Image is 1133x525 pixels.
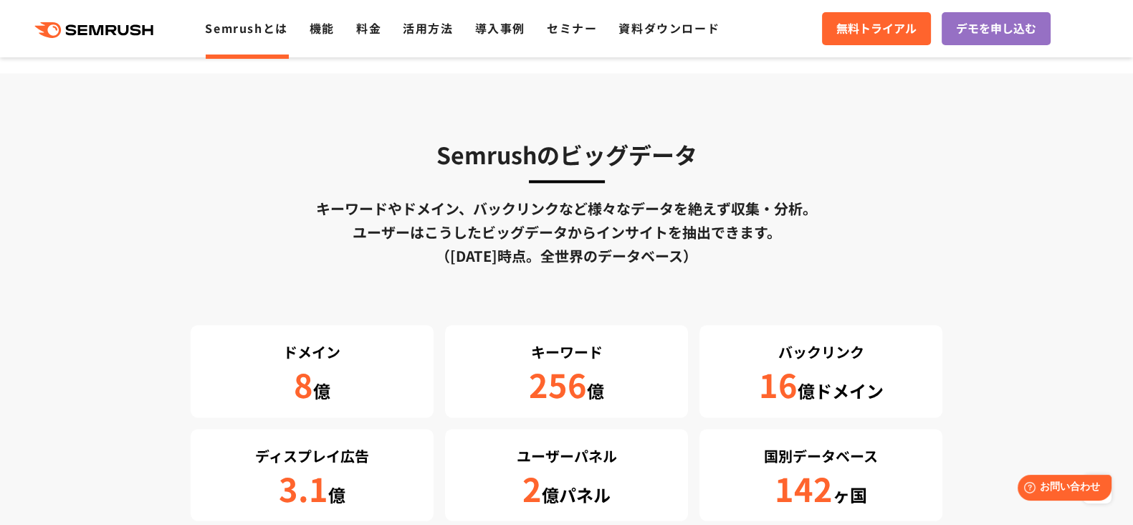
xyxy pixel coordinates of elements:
[707,445,935,468] div: 国別データベース
[942,12,1051,45] a: デモを申し込む
[618,19,720,37] a: 資料ダウンロード
[452,445,681,468] div: ユーザーパネル
[356,19,381,37] a: 料金
[822,12,931,45] a: 無料トライアル
[198,445,426,468] div: ディスプレイ広告
[547,19,597,37] a: セミナー
[759,361,798,407] span: 16
[529,361,587,407] span: 256
[198,366,426,405] div: 億
[522,465,542,511] span: 2
[198,470,426,509] div: 億
[1005,469,1117,509] iframe: Help widget launcher
[775,465,833,511] span: 142
[452,366,681,405] div: 億
[205,19,287,37] a: Semrushとは
[191,197,943,268] div: キーワードやドメイン、バックリンクなど様々なデータを絶えず収集・分析。 ユーザーはこうしたビッグデータからインサイトを抽出できます。 （[DATE]時点。全世界のデータベース）
[403,19,453,37] a: 活用方法
[475,19,525,37] a: 導入事例
[452,341,681,364] div: キーワード
[707,366,935,405] div: 億ドメイン
[707,341,935,364] div: バックリンク
[836,19,917,38] span: 無料トライアル
[279,465,328,511] span: 3.1
[191,136,943,172] h3: Semrushのビッグデータ
[956,19,1036,38] span: デモを申し込む
[294,361,313,407] span: 8
[707,470,935,509] div: ヶ国
[198,341,426,364] div: ドメイン
[310,19,335,37] a: 機能
[452,470,681,509] div: 億パネル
